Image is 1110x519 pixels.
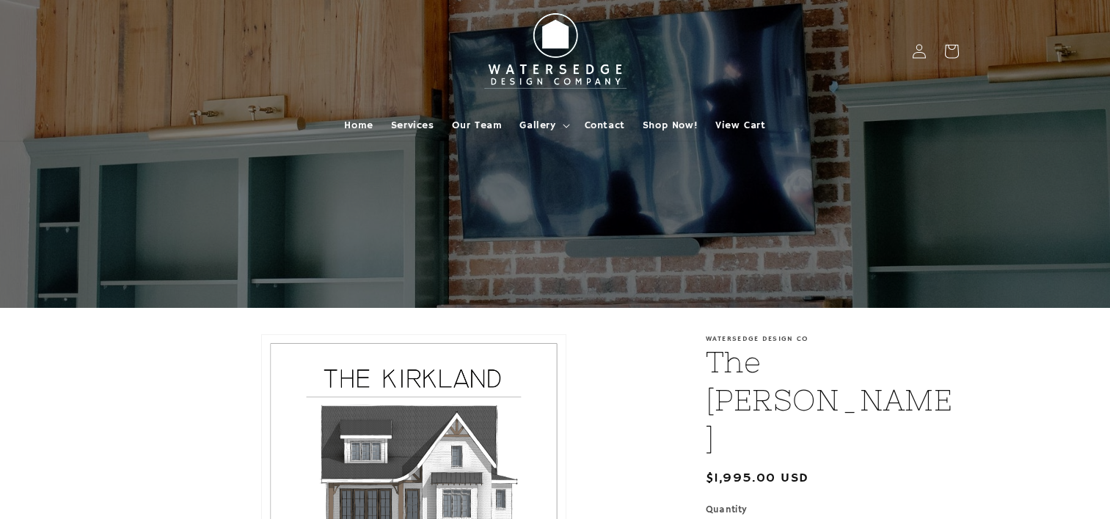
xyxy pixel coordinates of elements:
[706,468,809,488] span: $1,995.00 USD
[715,119,765,132] span: View Cart
[344,119,373,132] span: Home
[335,110,381,141] a: Home
[576,110,634,141] a: Contact
[706,343,959,457] h1: The [PERSON_NAME]
[475,6,636,97] img: Watersedge Design Co
[443,110,511,141] a: Our Team
[643,119,698,132] span: Shop Now!
[382,110,443,141] a: Services
[706,110,774,141] a: View Cart
[585,119,625,132] span: Contact
[706,334,959,343] p: Watersedge Design Co
[519,119,555,132] span: Gallery
[391,119,434,132] span: Services
[634,110,706,141] a: Shop Now!
[511,110,575,141] summary: Gallery
[452,119,503,132] span: Our Team
[706,503,959,518] label: Quantity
